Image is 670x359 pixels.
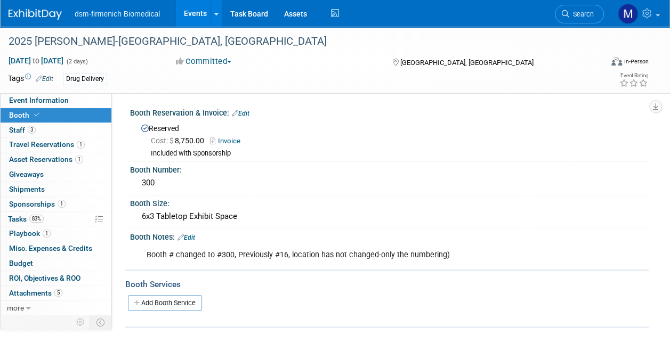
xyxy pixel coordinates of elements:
span: Giveaways [9,170,44,178]
img: Melanie Davison [618,4,638,24]
span: 3 [28,126,36,134]
div: Booth Services [125,279,649,290]
span: 1 [43,230,51,238]
a: Sponsorships1 [1,197,111,211]
a: Attachments5 [1,286,111,300]
span: [GEOGRAPHIC_DATA], [GEOGRAPHIC_DATA] [400,59,534,67]
span: Asset Reservations [9,155,83,164]
a: Edit [177,234,195,241]
span: Travel Reservations [9,140,85,149]
a: Booth [1,108,111,123]
td: Toggle Event Tabs [90,315,112,329]
a: Event Information [1,93,111,108]
span: 1 [75,156,83,164]
a: Misc. Expenses & Credits [1,241,111,256]
span: (2 days) [66,58,88,65]
a: Staff3 [1,123,111,137]
a: Edit [36,75,53,83]
a: Search [555,5,604,23]
span: Attachments [9,289,62,297]
span: 5 [54,289,62,297]
div: Booth Number: [130,162,649,175]
span: Cost: $ [151,136,175,145]
span: Misc. Expenses & Credits [9,244,92,252]
span: [DATE] [DATE] [8,56,64,66]
div: Event Rating [619,73,648,78]
span: 8,750.00 [151,136,208,145]
span: more [7,304,24,312]
a: Travel Reservations1 [1,137,111,152]
div: 300 [138,175,641,191]
td: Personalize Event Tab Strip [71,315,90,329]
a: ROI, Objectives & ROO [1,271,111,285]
span: Shipments [9,185,45,193]
img: ExhibitDay [9,9,62,20]
a: Asset Reservations1 [1,152,111,167]
span: Tasks [8,215,44,223]
a: Edit [232,110,249,117]
div: In-Person [624,58,649,66]
span: Budget [9,259,33,267]
div: Included with Sponsorship [151,149,641,158]
span: dsm-firmenich Biomedical [75,10,160,18]
a: Budget [1,256,111,271]
div: Drug Delivery [63,74,107,85]
a: Playbook1 [1,226,111,241]
img: Format-Inperson.png [611,57,622,66]
i: Booth reservation complete [34,112,39,118]
span: Staff [9,126,36,134]
a: Add Booth Service [128,295,202,311]
a: Shipments [1,182,111,197]
a: more [1,301,111,315]
div: Booth Reservation & Invoice: [130,105,649,119]
a: Invoice [210,137,246,145]
div: 2025 [PERSON_NAME]-[GEOGRAPHIC_DATA], [GEOGRAPHIC_DATA] [5,32,594,51]
span: ROI, Objectives & ROO [9,274,80,282]
div: 6x3 Tabletop Exhibit Space [138,208,641,225]
td: Tags [8,73,53,85]
div: Event Format [555,55,649,71]
button: Committed [172,56,236,67]
span: Booth [9,111,42,119]
a: Tasks83% [1,212,111,226]
span: 83% [29,215,44,223]
span: Sponsorships [9,200,66,208]
span: Event Information [9,96,69,104]
span: 1 [58,200,66,208]
span: Search [569,10,594,18]
span: 1 [77,141,85,149]
div: Booth Notes: [130,229,649,243]
div: Booth # changed to #300, Previously #16, location has not changed-only the numbering) [139,244,546,266]
span: Playbook [9,229,51,238]
div: Reserved [138,120,641,158]
a: Giveaways [1,167,111,182]
div: Booth Size: [130,195,649,209]
span: to [31,56,41,65]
